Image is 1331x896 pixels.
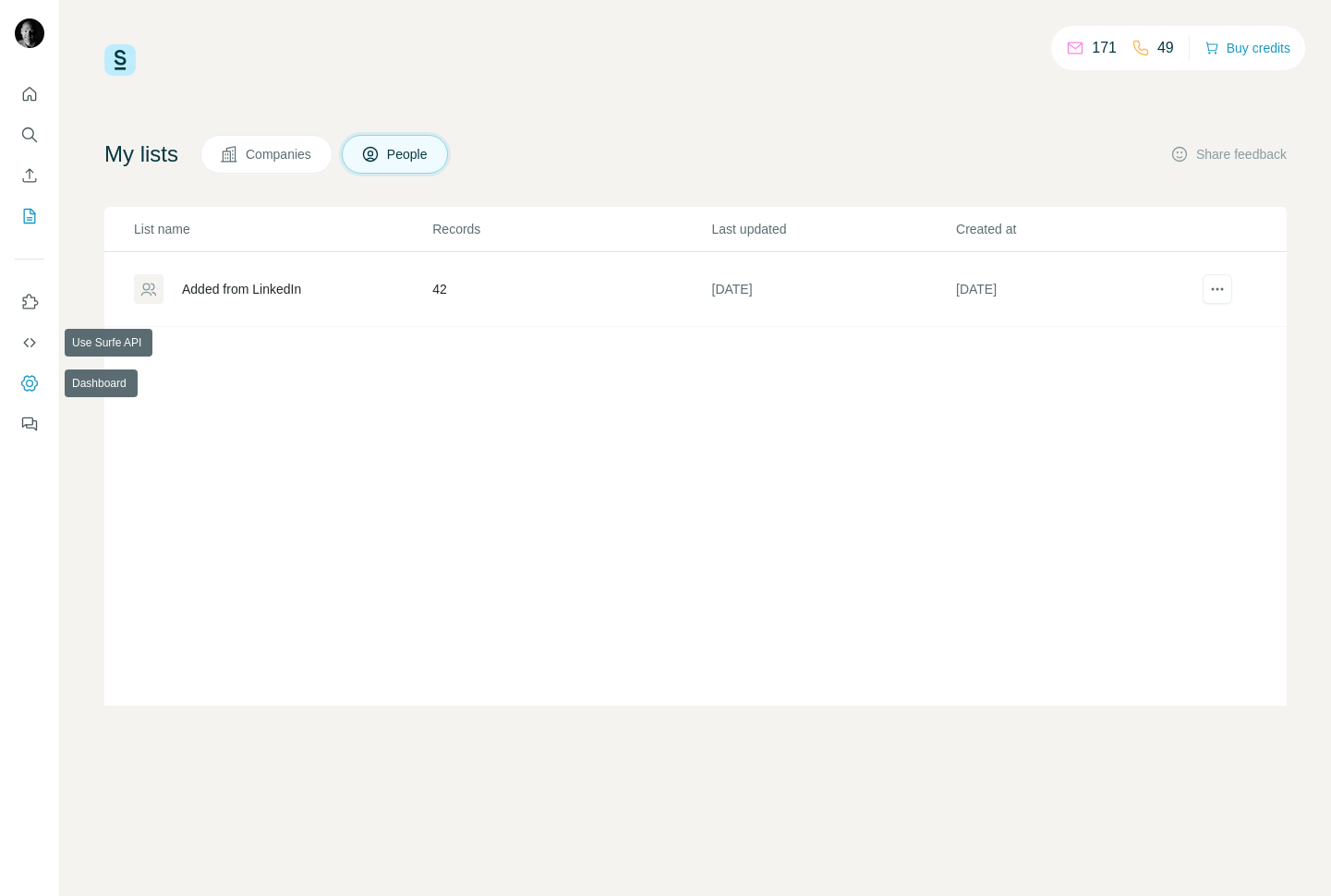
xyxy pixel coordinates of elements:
div: Added from LinkedIn [182,280,301,298]
button: Search [15,118,44,151]
h4: My lists [104,139,178,169]
p: List name [134,220,430,238]
button: My lists [15,200,44,233]
img: Avatar [15,18,44,48]
button: Use Surfe API [15,326,44,359]
p: Created at [956,220,1199,238]
p: 49 [1157,37,1174,59]
span: People [387,145,430,163]
button: Use Surfe on LinkedIn [15,285,44,319]
button: Share feedback [1170,145,1287,163]
button: actions [1203,274,1232,304]
p: Records [432,220,709,238]
p: Last updated [712,220,955,238]
td: [DATE] [711,252,956,327]
button: Feedback [15,407,44,441]
td: 42 [431,252,710,327]
p: 171 [1092,37,1117,59]
td: [DATE] [955,252,1200,327]
button: Enrich CSV [15,159,44,192]
button: Buy credits [1204,35,1290,61]
img: Surfe Logo [104,44,136,76]
button: Dashboard [15,367,44,400]
button: Quick start [15,78,44,111]
span: Companies [246,145,313,163]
